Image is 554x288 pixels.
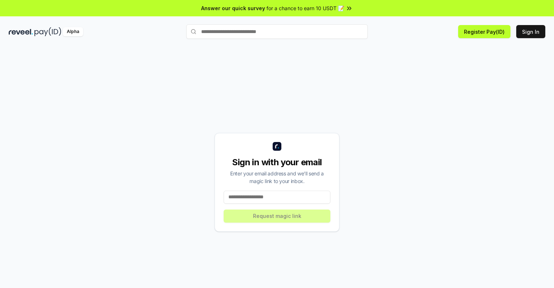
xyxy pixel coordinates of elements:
span: Answer our quick survey [201,4,265,12]
div: Alpha [63,27,83,36]
img: pay_id [34,27,61,36]
div: Sign in with your email [224,157,330,168]
img: logo_small [273,142,281,151]
img: reveel_dark [9,27,33,36]
span: for a chance to earn 10 USDT 📝 [266,4,344,12]
div: Enter your email address and we’ll send a magic link to your inbox. [224,170,330,185]
button: Sign In [516,25,545,38]
button: Register Pay(ID) [458,25,510,38]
